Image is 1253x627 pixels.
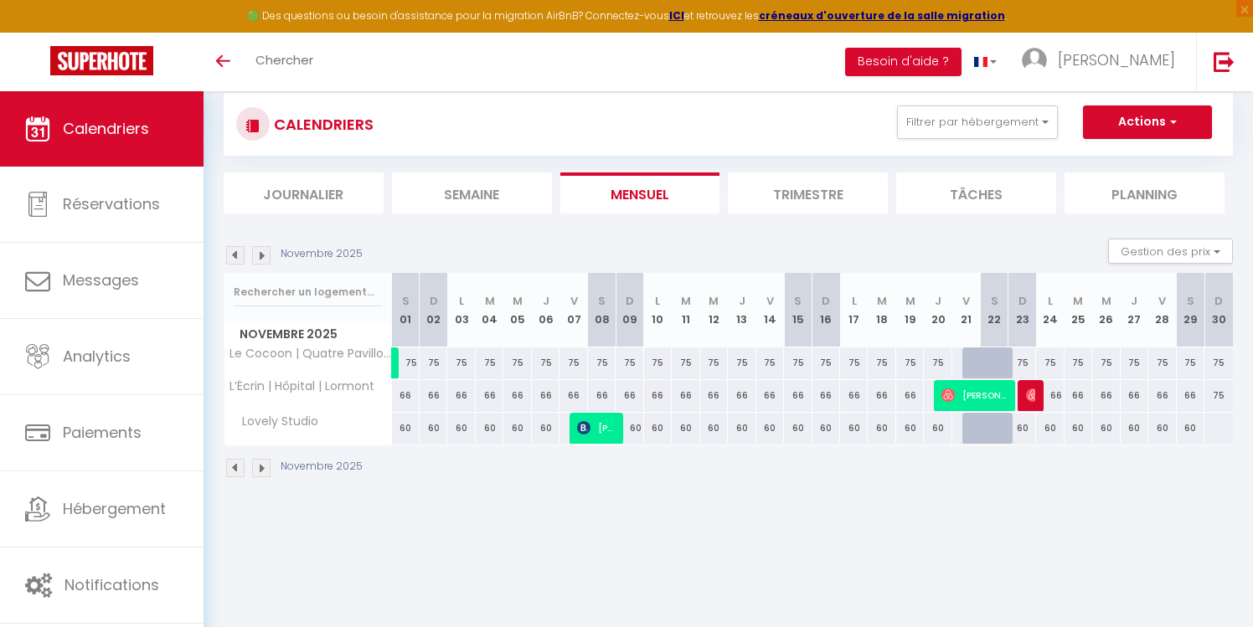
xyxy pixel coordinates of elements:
div: 60 [1148,413,1176,444]
abbr: S [794,293,802,309]
abbr: M [513,293,523,309]
div: 60 [392,413,420,444]
p: Novembre 2025 [281,459,363,475]
span: Notifications [64,574,159,595]
abbr: L [459,293,464,309]
div: 60 [1008,413,1036,444]
abbr: M [681,293,691,309]
abbr: D [1018,293,1027,309]
div: 75 [784,347,812,378]
div: 66 [756,380,784,411]
th: 28 [1148,273,1176,347]
div: 75 [503,347,531,378]
li: Mensuel [560,172,720,213]
div: 66 [728,380,755,411]
div: 60 [420,413,447,444]
span: Novembre 2025 [224,322,391,347]
div: 60 [1065,413,1092,444]
th: 24 [1036,273,1064,347]
div: 66 [1177,380,1204,411]
div: 66 [532,380,559,411]
div: 66 [644,380,672,411]
th: 12 [700,273,728,347]
div: 66 [672,380,699,411]
abbr: S [1187,293,1194,309]
div: 66 [700,380,728,411]
th: 10 [644,273,672,347]
div: 60 [1092,413,1120,444]
abbr: S [598,293,606,309]
a: [PERSON_NAME] [392,347,400,379]
div: 75 [644,347,672,378]
abbr: M [1101,293,1111,309]
abbr: J [1131,293,1137,309]
li: Planning [1065,172,1225,213]
div: 66 [1148,380,1176,411]
th: 08 [588,273,616,347]
th: 04 [476,273,503,347]
abbr: L [852,293,857,309]
button: Gestion des prix [1108,239,1233,264]
th: 16 [812,273,840,347]
div: 66 [503,380,531,411]
div: 66 [840,380,868,411]
abbr: V [962,293,970,309]
div: 60 [924,413,951,444]
div: 75 [1008,347,1036,378]
div: 75 [1177,347,1204,378]
div: 75 [812,347,840,378]
div: 66 [420,380,447,411]
div: 75 [896,347,924,378]
div: 60 [476,413,503,444]
div: 66 [392,380,420,411]
div: 60 [700,413,728,444]
div: 75 [559,347,587,378]
div: 75 [1036,347,1064,378]
div: 75 [700,347,728,378]
abbr: D [822,293,830,309]
div: 66 [1036,380,1064,411]
span: Le Cocoon | Quatre Pavillons | Lormont [227,347,394,360]
abbr: J [935,293,941,309]
abbr: M [1073,293,1083,309]
span: [PERSON_NAME] [941,379,1006,411]
div: 60 [532,413,559,444]
button: Ouvrir le widget de chat LiveChat [13,7,64,57]
th: 07 [559,273,587,347]
div: 66 [588,380,616,411]
a: ... [PERSON_NAME] [1009,33,1196,91]
a: créneaux d'ouverture de la salle migration [759,8,1005,23]
abbr: L [655,293,660,309]
th: 19 [896,273,924,347]
div: 75 [868,347,895,378]
div: 60 [447,413,475,444]
th: 13 [728,273,755,347]
a: Chercher [243,33,326,91]
li: Semaine [392,172,552,213]
div: 75 [672,347,699,378]
div: 75 [1092,347,1120,378]
div: 60 [644,413,672,444]
input: Rechercher un logement... [234,277,382,307]
th: 02 [420,273,447,347]
div: 66 [616,380,643,411]
div: 75 [447,347,475,378]
th: 18 [868,273,895,347]
div: 75 [1148,347,1176,378]
img: Super Booking [50,46,153,75]
div: 60 [672,413,699,444]
span: Calendriers [63,118,149,139]
span: [PERSON_NAME] [1058,49,1175,70]
div: 75 [392,347,420,378]
th: 22 [980,273,1008,347]
div: 75 [476,347,503,378]
span: [PERSON_NAME] [577,412,614,444]
span: Hébergement [63,498,166,519]
abbr: S [402,293,410,309]
th: 29 [1177,273,1204,347]
abbr: M [905,293,915,309]
button: Besoin d'aide ? [845,48,962,76]
div: 60 [728,413,755,444]
span: Lovely Studio [227,413,322,431]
